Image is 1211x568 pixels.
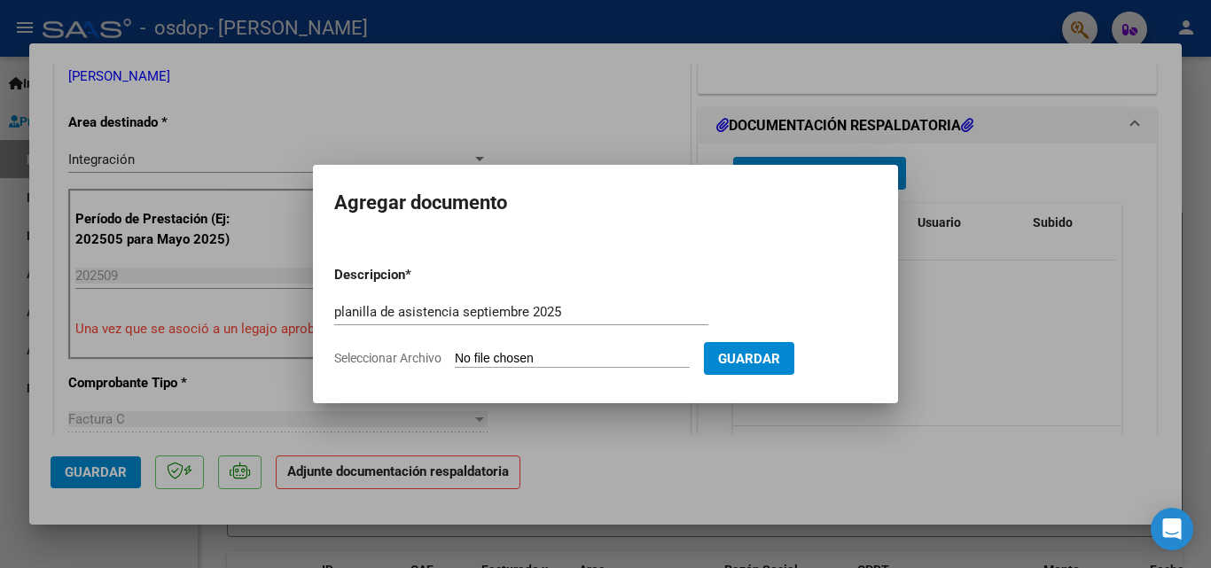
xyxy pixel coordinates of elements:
[334,186,877,220] h2: Agregar documento
[334,351,441,365] span: Seleccionar Archivo
[704,342,794,375] button: Guardar
[1151,508,1193,550] div: Open Intercom Messenger
[718,351,780,367] span: Guardar
[334,265,497,285] p: Descripcion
